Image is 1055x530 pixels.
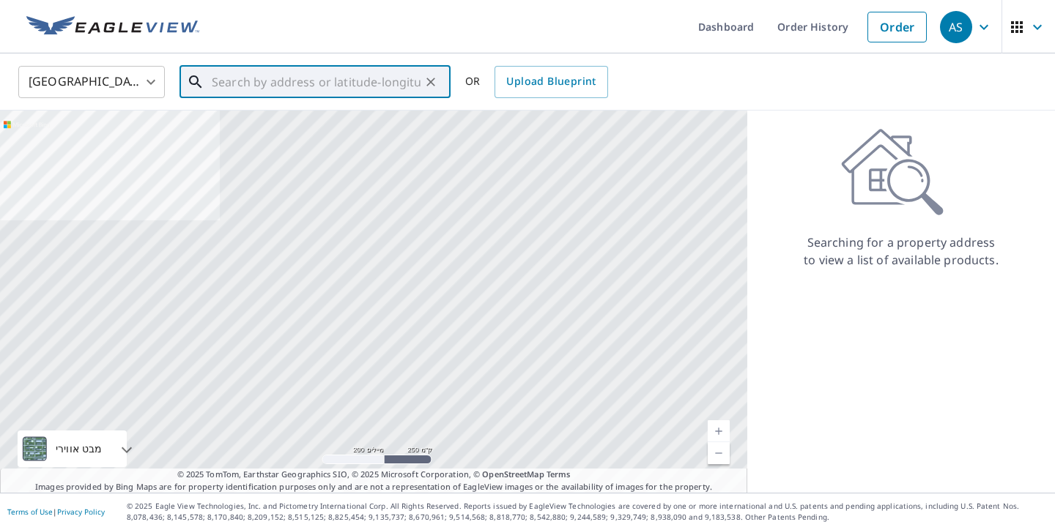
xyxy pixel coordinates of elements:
img: EV Logo [26,16,199,38]
button: Clear [421,72,441,92]
a: Order [867,12,927,42]
a: רמה נוכחית 5, הקטנה [708,442,730,464]
a: OpenStreetMap [482,469,544,479]
a: Upload Blueprint [495,66,607,98]
p: | [7,507,105,516]
a: Privacy Policy [57,507,105,517]
a: Terms [547,469,571,479]
p: Searching for a property address to view a list of available products. [803,234,999,269]
a: Terms of Use [7,507,53,517]
p: © 2025 Eagle View Technologies, Inc. and Pictometry International Corp. All Rights Reserved. Repo... [127,501,1048,523]
div: מבט אווירי [51,430,106,467]
div: [GEOGRAPHIC_DATA] [18,61,165,102]
div: OR [465,66,608,98]
div: מבט אווירי [18,430,127,467]
span: Upload Blueprint [506,72,596,91]
input: Search by address or latitude-longitude [212,61,421,102]
a: רמה נוכחית 5, הגדלת התצוגה [708,420,730,442]
span: © 2025 TomTom, Earthstar Geographics SIO, © 2025 Microsoft Corporation, © [177,469,571,481]
div: AS [940,11,972,43]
